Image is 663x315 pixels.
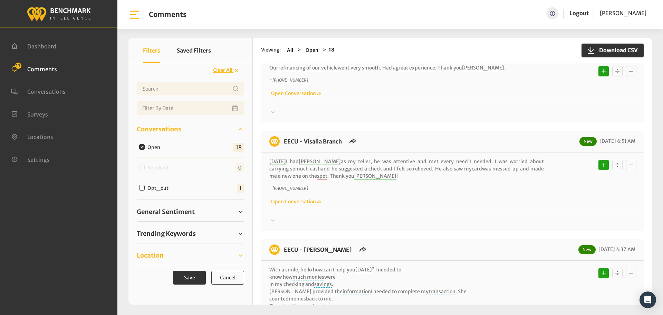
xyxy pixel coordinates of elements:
button: All [285,46,295,54]
span: [DATE] 6:51 AM [598,138,635,144]
span: 18 [233,143,244,152]
span: Location [137,251,164,260]
a: Surveys [11,110,48,117]
button: Saved Filters [177,38,211,63]
img: benchmark [269,244,280,255]
span: Conversations [137,124,181,134]
span: Surveys [27,111,48,118]
span: much cash [295,166,321,172]
span: [DATE] [355,267,372,273]
span: [PERSON_NAME] [462,65,504,71]
a: Logout [569,7,589,19]
span: Settings [27,156,50,163]
h6: EECU - Clovis West [280,244,356,255]
a: General Sentiment [137,207,244,217]
span: Clear All [213,67,232,73]
strong: 18 [329,47,334,53]
span: [PERSON_NAME] [354,173,396,179]
span: 17 [15,63,21,69]
span: 1 [237,184,244,193]
a: Locations [11,133,53,140]
button: Open Calendar [231,101,240,115]
div: Basic example [597,64,638,78]
a: Location [137,250,244,261]
button: Open [304,46,320,54]
button: Download CSV [582,44,644,57]
i: ~ [PHONE_NUMBER] [269,77,308,83]
span: monies [289,296,306,302]
a: Trending Keywords [137,229,244,239]
a: EECU - Visalia Branch [284,138,342,145]
p: Our went very smooth. Had a . Thank you . [269,64,544,72]
a: Conversations [137,124,244,135]
input: Opt_out [139,185,145,191]
h6: EECU - Visalia Branch [280,136,346,147]
a: Open Conversation [269,90,321,96]
span: card [472,166,482,172]
a: Conversations [11,87,66,94]
i: ~ [PHONE_NUMBER] [269,186,308,191]
span: Download CSV [595,46,638,54]
span: [DATE] 4:37 AM [597,246,635,252]
a: EECU - [PERSON_NAME] [284,246,352,253]
span: transaction [429,288,455,295]
span: great experience [396,65,435,71]
span: Trending Keywords [137,229,196,238]
button: Save [173,271,206,285]
span: savings [314,281,332,288]
span: Comments [27,65,57,72]
a: Comments 17 [11,65,57,72]
span: Locations [27,133,53,140]
div: Basic example [597,266,638,280]
a: [PERSON_NAME] [600,7,646,19]
div: Basic example [597,158,638,172]
span: New [579,137,597,146]
button: Clear All [209,64,244,76]
label: Opt_out [145,185,174,192]
span: 0 [236,163,244,172]
p: I had as my teller, he was attentive and met every need I needed. I was worried about carrying so... [269,158,544,180]
span: Viewing: [261,46,281,54]
button: Cancel [211,271,244,285]
span: General Sentiment [137,207,195,216]
label: Open [145,144,166,151]
span: New [578,245,596,254]
span: spot [317,173,327,179]
span: refinancing of our vehicle [278,65,338,71]
img: bar [128,9,141,21]
a: Settings [11,156,50,163]
a: Logout [569,10,589,17]
span: [DATE] [269,158,286,165]
span: much monies [292,274,324,280]
span: [PERSON_NAME] [299,158,341,165]
button: Filters [143,38,160,63]
img: benchmark [27,5,91,22]
input: Open [139,144,145,150]
label: Resolved [145,164,174,172]
a: Dashboard [11,42,56,49]
img: benchmark [269,136,280,147]
h1: Comments [149,10,186,19]
input: Date range input field [137,101,244,115]
input: Username [137,82,244,96]
span: Conversations [27,88,66,95]
a: Open Conversation [269,198,321,205]
div: Open Intercom Messenger [640,291,656,308]
span: information [343,288,371,295]
span: Dashboard [27,43,56,50]
span: [PERSON_NAME] [600,10,646,17]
